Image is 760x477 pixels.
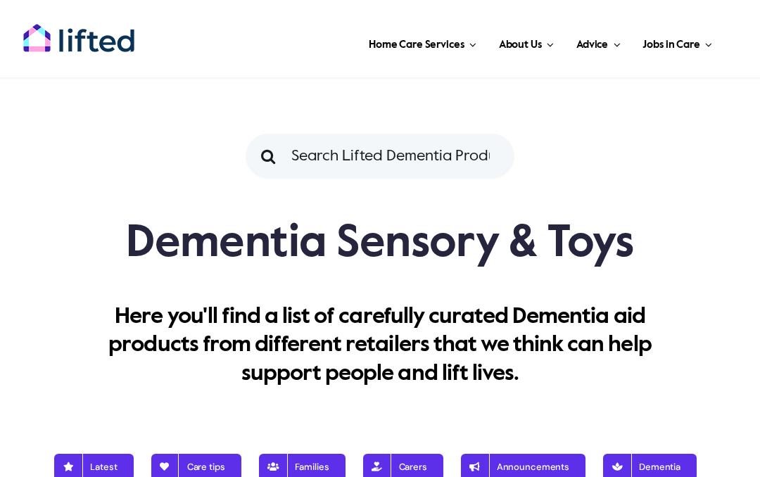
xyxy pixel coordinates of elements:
[369,34,464,56] span: Home Care Services
[23,215,737,272] h1: Dementia Sensory & Toys
[70,462,117,473] span: Latest
[275,462,329,473] span: Families
[246,134,291,179] input: Search
[144,21,716,63] nav: Main Menu
[642,34,699,56] span: Jobs in Care
[477,462,569,473] span: Announcements
[246,134,514,179] input: Search Lifted Dementia Products
[379,462,427,473] span: Carers
[572,21,624,63] a: Advice
[619,462,680,473] span: Dementia
[365,21,481,63] a: Home Care Services
[495,21,558,63] a: About Us
[97,303,664,388] p: Here you'll find a list of carefully curated Dementia aid products from different retailers that ...
[167,462,225,473] span: Care tips
[499,34,542,56] span: About Us
[23,23,135,37] a: lifted-logo
[576,34,608,56] span: Advice
[638,21,716,63] a: Jobs in Care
